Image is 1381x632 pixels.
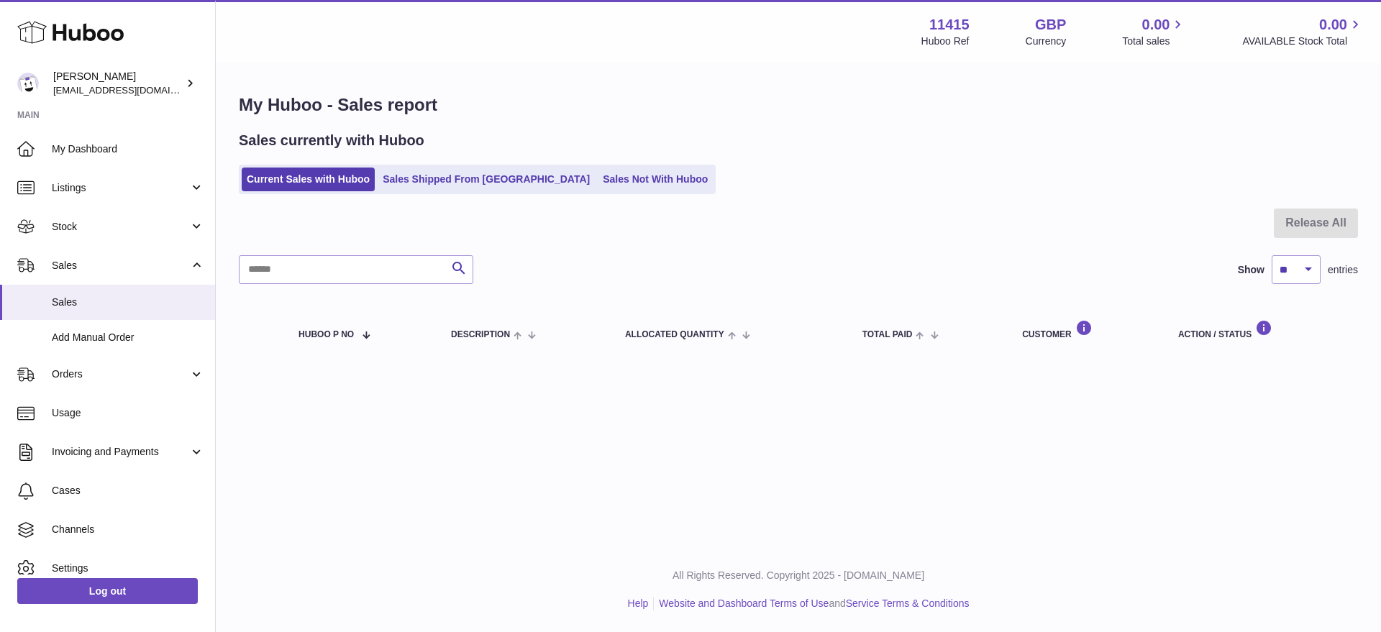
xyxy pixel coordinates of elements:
h2: Sales currently with Huboo [239,131,424,150]
strong: 11415 [929,15,970,35]
a: Help [628,597,649,609]
div: Currency [1026,35,1067,48]
span: Sales [52,259,189,273]
span: Sales [52,296,204,309]
span: Description [451,330,510,339]
label: Show [1238,263,1264,277]
span: Stock [52,220,189,234]
a: Sales Not With Huboo [598,168,713,191]
span: Orders [52,367,189,381]
span: Usage [52,406,204,420]
span: AVAILABLE Stock Total [1242,35,1364,48]
h1: My Huboo - Sales report [239,93,1358,116]
li: and [654,597,969,610]
a: 0.00 AVAILABLE Stock Total [1242,15,1364,48]
div: [PERSON_NAME] [53,70,183,97]
a: Current Sales with Huboo [242,168,375,191]
span: entries [1328,263,1358,277]
a: Service Terms & Conditions [846,597,970,609]
span: Settings [52,562,204,575]
div: Action / Status [1178,320,1344,339]
span: 0.00 [1319,15,1347,35]
span: Channels [52,523,204,536]
a: 0.00 Total sales [1122,15,1186,48]
span: ALLOCATED Quantity [625,330,724,339]
span: My Dashboard [52,142,204,156]
span: Invoicing and Payments [52,445,189,459]
a: Website and Dashboard Terms of Use [659,597,829,609]
img: care@shopmanto.uk [17,73,39,94]
span: Cases [52,484,204,498]
div: Customer [1022,320,1149,339]
span: 0.00 [1142,15,1170,35]
span: Listings [52,181,189,195]
strong: GBP [1035,15,1066,35]
span: Total paid [862,330,913,339]
span: Add Manual Order [52,331,204,344]
span: Total sales [1122,35,1186,48]
a: Log out [17,578,198,604]
a: Sales Shipped From [GEOGRAPHIC_DATA] [378,168,595,191]
div: Huboo Ref [921,35,970,48]
span: Huboo P no [298,330,354,339]
span: [EMAIL_ADDRESS][DOMAIN_NAME] [53,84,211,96]
p: All Rights Reserved. Copyright 2025 - [DOMAIN_NAME] [227,569,1369,582]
